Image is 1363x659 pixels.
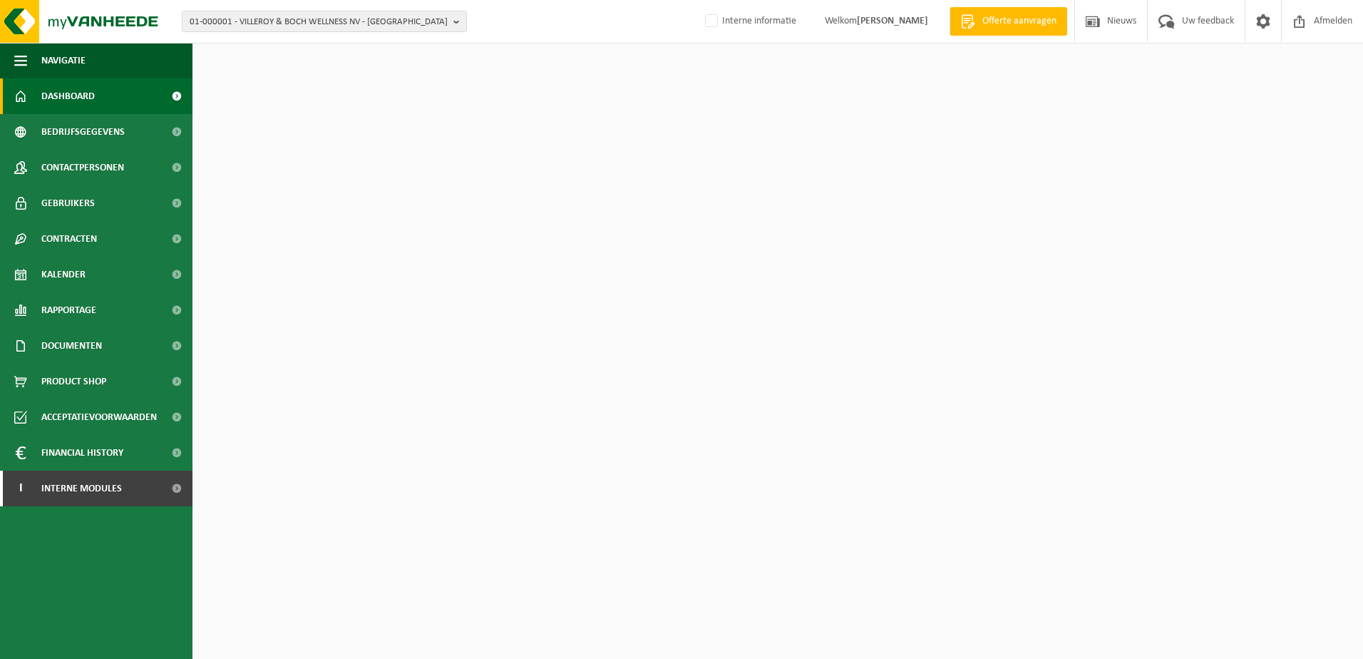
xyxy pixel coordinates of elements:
[950,7,1067,36] a: Offerte aanvragen
[41,435,123,471] span: Financial History
[14,471,27,506] span: I
[41,114,125,150] span: Bedrijfsgegevens
[41,185,95,221] span: Gebruikers
[41,150,124,185] span: Contactpersonen
[702,11,796,32] label: Interne informatie
[182,11,467,32] button: 01-000001 - VILLEROY & BOCH WELLNESS NV - [GEOGRAPHIC_DATA]
[41,292,96,328] span: Rapportage
[979,14,1060,29] span: Offerte aanvragen
[41,257,86,292] span: Kalender
[41,328,102,364] span: Documenten
[41,364,106,399] span: Product Shop
[41,43,86,78] span: Navigatie
[41,78,95,114] span: Dashboard
[190,11,448,33] span: 01-000001 - VILLEROY & BOCH WELLNESS NV - [GEOGRAPHIC_DATA]
[857,16,928,26] strong: [PERSON_NAME]
[41,221,97,257] span: Contracten
[41,399,157,435] span: Acceptatievoorwaarden
[41,471,122,506] span: Interne modules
